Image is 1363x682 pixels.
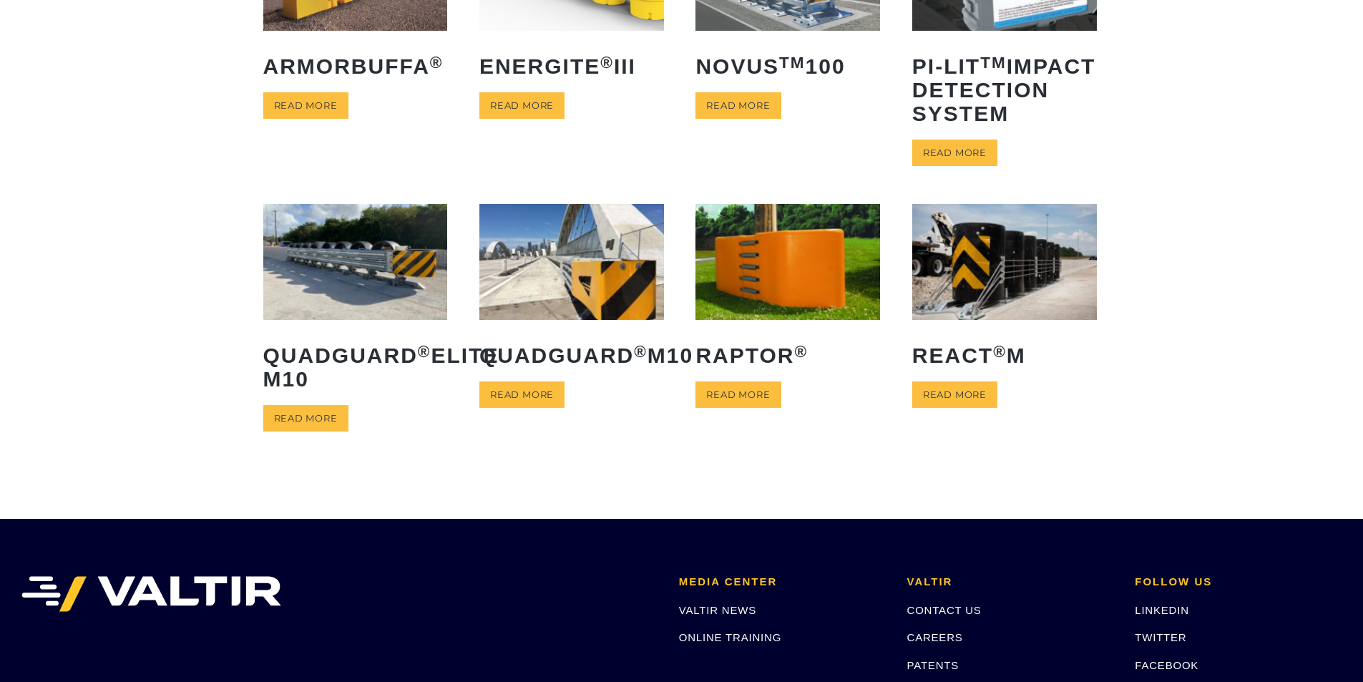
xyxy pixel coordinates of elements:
a: QuadGuard®M10 [479,204,664,377]
a: LINKEDIN [1135,604,1189,616]
a: VALTIR NEWS [679,604,756,616]
a: FACEBOOK [1135,659,1198,671]
sup: TM [980,54,1007,72]
a: Read more about “QuadGuard® M10” [479,381,565,408]
a: REACT®M [912,204,1097,377]
sup: ® [634,343,648,361]
h2: MEDIA CENTER [679,576,886,588]
a: RAPTOR® [695,204,880,377]
img: VALTIR [21,576,281,612]
h2: PI-LIT Impact Detection System [912,44,1097,136]
h2: NOVUS 100 [695,44,880,89]
sup: ® [600,54,614,72]
sup: ® [430,54,444,72]
a: ONLINE TRAINING [679,631,781,643]
h2: RAPTOR [695,333,880,378]
h2: VALTIR [907,576,1114,588]
a: Read more about “PI-LITTM Impact Detection System” [912,140,997,166]
h2: ArmorBuffa [263,44,448,89]
a: Read more about “QuadGuard® Elite M10” [263,405,348,432]
a: CONTACT US [907,604,982,616]
a: PATENTS [907,659,959,671]
h2: QuadGuard M10 [479,333,664,378]
h2: ENERGITE III [479,44,664,89]
a: QuadGuard®Elite M10 [263,204,448,401]
sup: ® [795,343,808,361]
a: Read more about “REACT® M” [912,381,997,408]
sup: ® [418,343,431,361]
a: TWITTER [1135,631,1186,643]
a: Read more about “NOVUSTM 100” [695,92,781,119]
h2: QuadGuard Elite M10 [263,333,448,401]
h2: FOLLOW US [1135,576,1342,588]
sup: TM [779,54,806,72]
a: Read more about “ArmorBuffa®” [263,92,348,119]
a: Read more about “ENERGITE® III” [479,92,565,119]
sup: ® [993,343,1007,361]
a: Read more about “RAPTOR®” [695,381,781,408]
h2: REACT M [912,333,1097,378]
a: CAREERS [907,631,963,643]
